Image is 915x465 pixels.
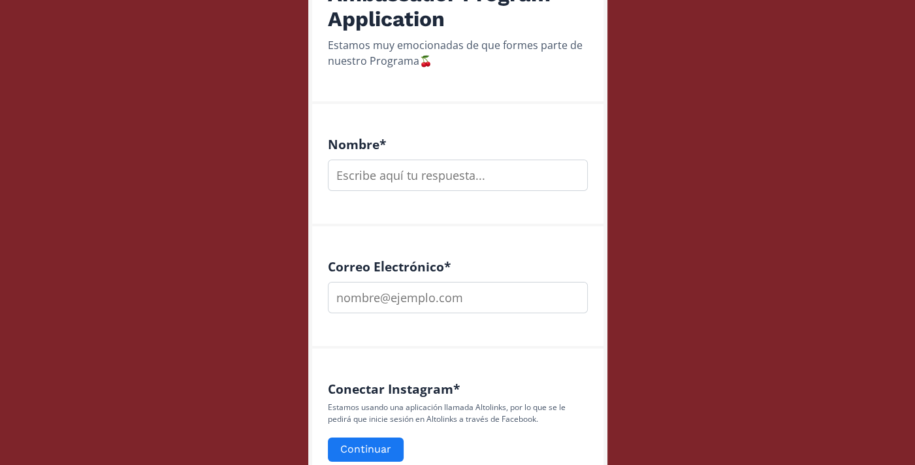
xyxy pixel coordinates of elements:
button: Continuar [328,438,404,462]
h4: Correo Electrónico * [328,259,588,274]
input: Escribe aquí tu respuesta... [328,160,588,191]
p: Estamos usando una aplicación llamada Altolinks, por lo que se le pedirá que inicie sesión en Alt... [328,402,588,425]
div: Estamos muy emocionadas de que formes parte de nuestro Programa🍒 [328,37,588,69]
input: nombre@ejemplo.com [328,282,588,313]
h4: Nombre * [328,137,588,152]
h4: Conectar Instagram * [328,381,588,396]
